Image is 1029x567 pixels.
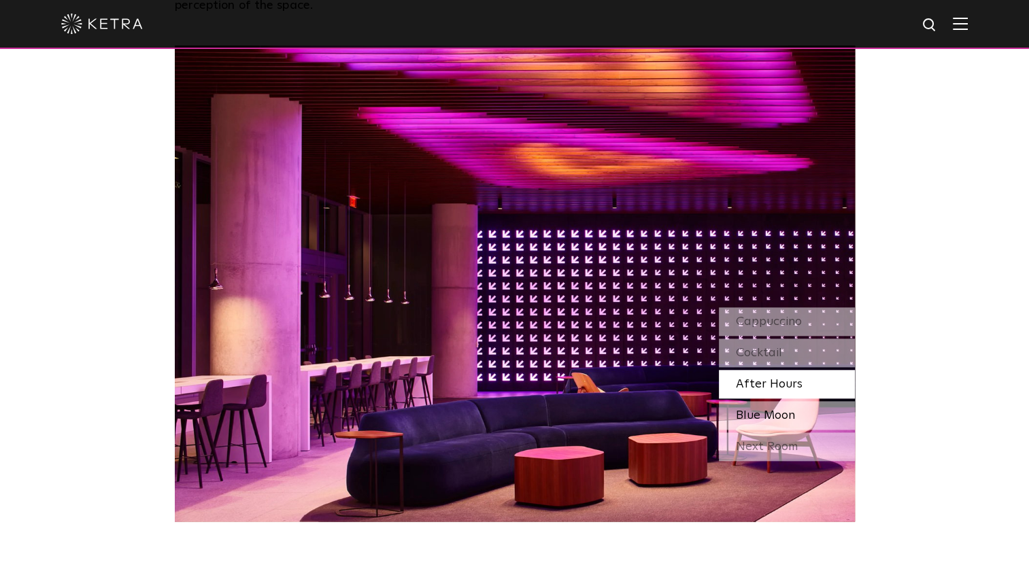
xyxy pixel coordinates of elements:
div: Next Room [719,432,855,461]
span: Blue Moon [736,409,795,422]
img: Hamburger%20Nav.svg [953,17,968,30]
span: After Hours [736,378,803,390]
img: SS_SXSW_Desktop_Pink [175,46,855,521]
span: Cappuccino [736,315,802,328]
img: ketra-logo-2019-white [61,14,143,34]
span: Cocktail [736,347,782,359]
img: search icon [922,17,939,34]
